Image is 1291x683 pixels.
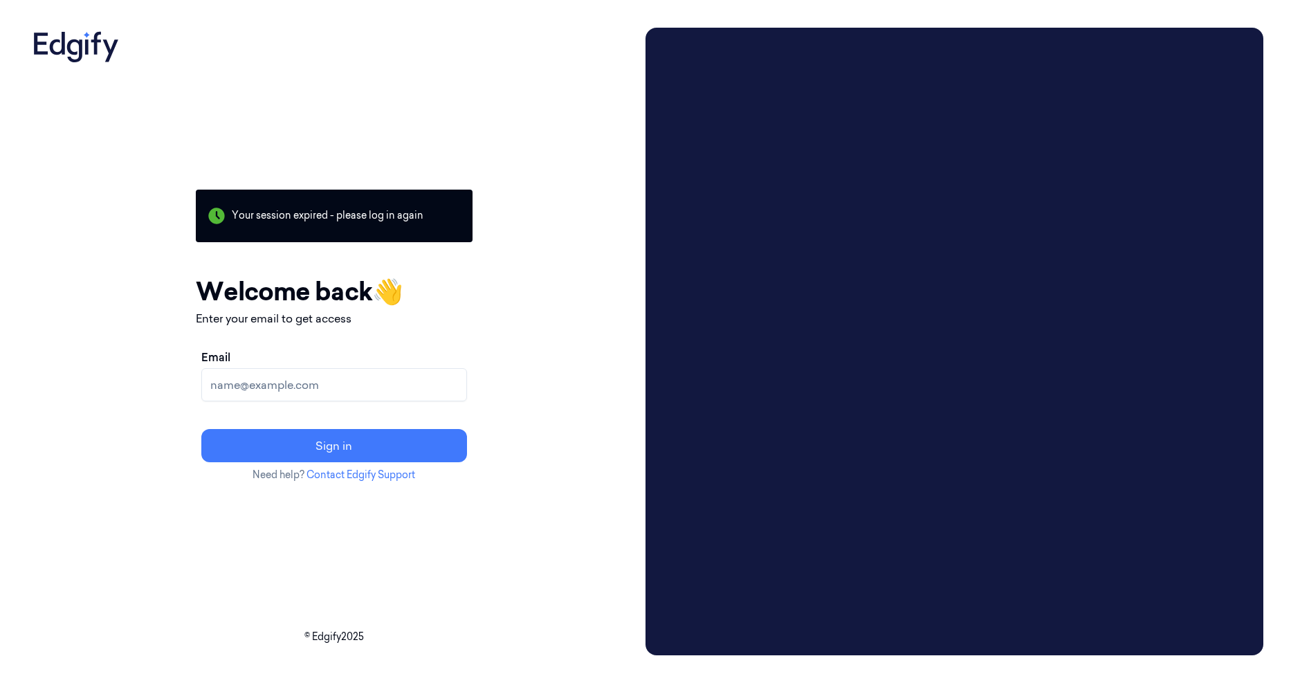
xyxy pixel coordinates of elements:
[306,468,415,481] a: Contact Edgify Support
[201,349,230,365] label: Email
[196,310,473,327] p: Enter your email to get access
[196,190,473,242] div: Your session expired - please log in again
[201,429,467,462] button: Sign in
[196,468,473,482] p: Need help?
[28,630,640,644] p: © Edgify 2025
[196,273,473,310] h1: Welcome back 👋
[201,368,467,401] input: name@example.com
